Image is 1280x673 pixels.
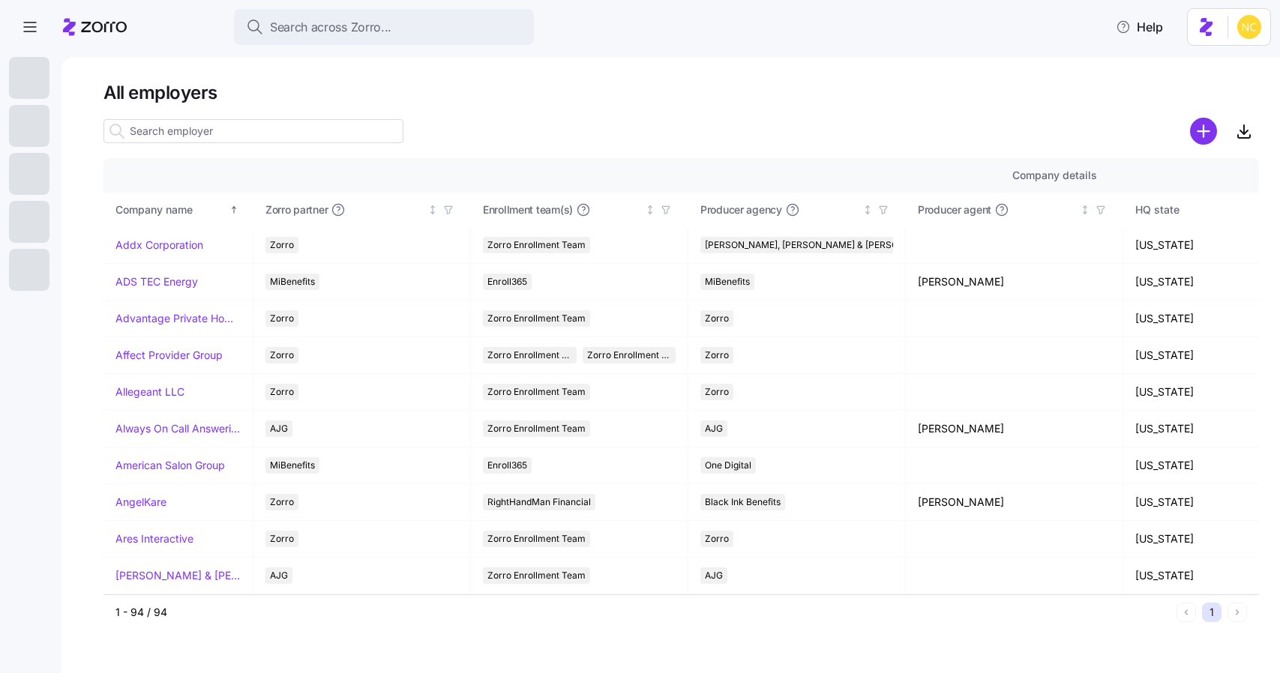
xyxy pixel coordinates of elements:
a: Addx Corporation [115,238,203,253]
svg: add icon [1190,118,1217,145]
td: [PERSON_NAME] [906,264,1123,301]
a: Always On Call Answering Service [115,421,241,436]
span: MiBenefits [270,274,315,290]
td: [PERSON_NAME] [906,594,1123,631]
span: AJG [705,567,723,584]
span: Zorro [270,494,294,510]
th: Producer agentNot sorted [906,193,1123,227]
th: Zorro partnerNot sorted [253,193,471,227]
span: Zorro Enrollment Team [487,310,586,327]
span: Zorro Enrollment Experts [587,347,672,363]
div: Sorted ascending [229,205,239,215]
span: MiBenefits [705,274,750,290]
button: Previous page [1177,603,1196,622]
span: Zorro Enrollment Team [487,531,586,547]
span: [PERSON_NAME], [PERSON_NAME] & [PERSON_NAME] [705,237,938,253]
span: RightHandMan Financial [487,494,591,510]
div: Not sorted [1080,205,1090,215]
div: Not sorted [645,205,655,215]
span: Zorro Enrollment Team [487,237,586,253]
span: Producer agency [700,202,782,217]
span: Zorro partner [265,202,328,217]
button: Next page [1228,603,1247,622]
input: Search employer [103,119,403,143]
span: Zorro Enrollment Team [487,347,572,363]
td: [PERSON_NAME] [906,484,1123,521]
span: Zorro [705,384,729,400]
span: One Digital [705,457,751,474]
span: Black Ink Benefits [705,494,781,510]
a: Advantage Private Home Care [115,311,241,326]
th: Enrollment team(s)Not sorted [471,193,688,227]
div: Company name [115,202,226,218]
span: Zorro Enrollment Team [487,384,586,400]
a: Ares Interactive [115,531,193,546]
button: Help [1104,12,1175,42]
span: AJG [705,420,723,437]
img: e03b911e832a6112bf72643c5874f8d8 [1237,15,1261,39]
span: Enrollment team(s) [483,202,573,217]
span: Zorro [705,310,729,327]
span: AJG [270,567,288,584]
span: Zorro [270,310,294,327]
span: Producer agent [918,202,991,217]
span: Search across Zorro... [270,18,391,37]
a: American Salon Group [115,458,225,473]
span: Zorro [705,347,729,363]
span: Zorro Enrollment Team [487,567,586,584]
a: Allegeant LLC [115,384,184,399]
a: [PERSON_NAME] & [PERSON_NAME]'s [115,568,241,583]
th: Producer agencyNot sorted [688,193,906,227]
div: Not sorted [427,205,438,215]
span: Help [1116,18,1163,36]
a: Affect Provider Group [115,348,223,363]
span: Zorro [270,384,294,400]
span: Enroll365 [487,274,527,290]
button: Search across Zorro... [234,9,534,45]
span: Enroll365 [487,457,527,474]
span: Zorro Enrollment Team [487,420,586,437]
td: [PERSON_NAME] [906,411,1123,447]
span: MiBenefits [270,457,315,474]
span: Zorro [270,237,294,253]
div: Not sorted [862,205,873,215]
div: 1 - 94 / 94 [115,605,1171,620]
span: Zorro [270,347,294,363]
span: AJG [270,420,288,437]
th: Company nameSorted ascending [103,193,253,227]
span: Zorro [705,531,729,547]
button: 1 [1202,603,1222,622]
a: AngelKare [115,495,166,510]
span: Zorro [270,531,294,547]
h1: All employers [103,81,1259,104]
a: ADS TEC Energy [115,274,198,289]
